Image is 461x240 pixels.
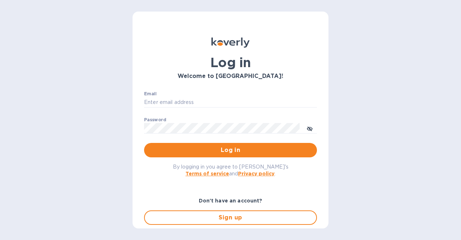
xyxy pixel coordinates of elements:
a: Terms of service [185,171,229,176]
img: Koverly [211,38,250,48]
label: Email [144,92,157,96]
a: Privacy policy [238,171,274,176]
h1: Log in [144,55,317,70]
button: Log in [144,143,317,157]
span: By logging in you agree to [PERSON_NAME]'s and . [173,164,288,176]
span: Log in [150,146,311,154]
b: Don't have an account? [199,198,263,204]
h3: Welcome to [GEOGRAPHIC_DATA]! [144,73,317,80]
span: Sign up [151,213,310,222]
input: Enter email address [144,97,317,108]
label: Password [144,118,166,122]
button: toggle password visibility [303,121,317,135]
button: Sign up [144,210,317,225]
